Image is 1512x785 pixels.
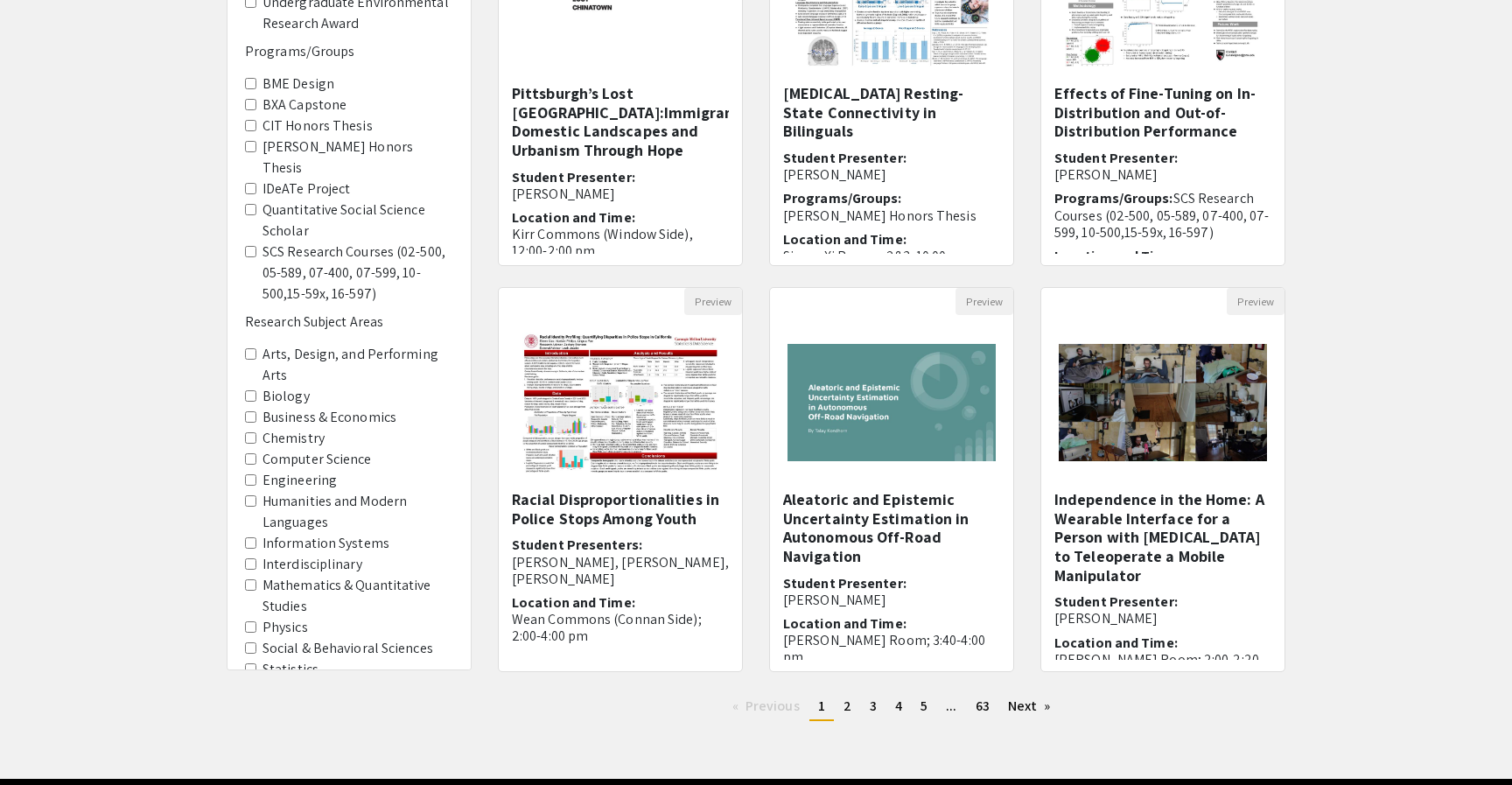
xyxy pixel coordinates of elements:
h6: Student Presenter: [1054,150,1271,183]
span: Programs/Groups: [1054,189,1173,207]
label: Engineering [262,470,337,491]
span: [PERSON_NAME] Honors Thesis [783,207,976,225]
span: Programs/Groups: [783,189,902,207]
h6: Student Presenter: [783,575,1000,608]
span: [PERSON_NAME] [1054,165,1158,184]
span: Location and Time: [512,593,635,612]
label: Quantitative Social Science Scholar [262,200,453,242]
label: Chemistry [262,428,325,449]
h6: Student Presenter: [1054,593,1271,627]
label: [PERSON_NAME] Honors Thesis [262,137,453,179]
img: <p><strong style="background-color: transparent; color: rgb(0, 0, 0);">Aleatoric and Epistemic Un... [770,326,1013,479]
span: Location and Time: [783,230,906,249]
iframe: Chat [13,706,74,772]
h5: Effects of Fine-Tuning on In-Distribution and Out-of-Distribution Performance [1054,84,1271,141]
h6: Research Subject Areas [245,313,453,330]
label: Interdisciplinary [262,554,362,575]
h6: Student Presenter: [783,150,1000,183]
label: Mathematics & Quantitative Studies [262,575,453,617]
label: Information Systems [262,533,389,554]
label: BXA Capstone [262,95,346,116]
span: Mentor: [512,658,563,676]
span: 2 [843,697,851,715]
h6: Programs/Groups [245,43,453,60]
label: Arts, Design, and Performing Arts [262,344,453,386]
label: BME Design [262,74,334,95]
p: [PERSON_NAME] Room; 2:00-2:20 pm [1054,651,1271,684]
div: Open Presentation <p><span style="background-color: transparent; color: rgb(0, 0, 0);">Racial Dis... [498,287,743,672]
label: Statistics [262,659,318,680]
span: [PERSON_NAME] [783,591,886,609]
p: Sigma Xi Rangos 2&3, 10:00 am - 12:00 pm (Group B 10:45 am) [783,248,1000,281]
span: Location and Time: [512,208,635,227]
label: Social & Behavioral Sciences [262,638,433,659]
h5: Pittsburgh’s Lost [GEOGRAPHIC_DATA]:Immigrant Domestic Landscapes and Urbanism Through Hope [512,84,729,159]
h6: Student Presenter: [512,169,729,202]
span: Location and Time: [1054,634,1178,652]
span: 5 [920,697,927,715]
img: <p><span style="background-color: transparent; color: rgb(0, 0, 0);">Racial Disproportionalities ... [505,315,736,490]
label: IDeATe Project [262,179,350,200]
h6: Student Presenters: [512,536,729,587]
span: SCS Research Courses (02-500, 05-589, 07-400, 07-599, 10-500,15-59x, 16-597) [1054,189,1270,241]
button: Preview [684,288,742,315]
span: [PERSON_NAME] [563,658,666,676]
label: CIT Honors Thesis [262,116,373,137]
label: Physics [262,617,308,638]
label: SCS Research Courses (02-500, 05-589, 07-400, 07-599, 10-500,15-59x, 16-597) [262,242,453,305]
p: [PERSON_NAME] Room; 3:40-4:00 pm [783,632,1000,665]
span: Location and Time: [1054,247,1178,265]
span: 3 [870,697,877,715]
label: Humanities and Modern Languages [262,491,453,533]
h5: Independence in the Home: A Wearable Interface for a Person with [MEDICAL_DATA] to Teleoperate a ... [1054,490,1271,585]
h5: Aleatoric and Epistemic Uncertainty Estimation in Autonomous Off-Road Navigation [783,490,1000,565]
span: [PERSON_NAME] [512,185,615,203]
span: Previous [745,697,800,715]
label: Computer Science [262,449,372,470]
h5: Racial Disproportionalities in Police Stops Among Youth [512,490,729,528]
button: Preview [955,288,1013,315]
span: [PERSON_NAME], [PERSON_NAME], [PERSON_NAME] [512,553,729,588]
span: 4 [895,697,902,715]
div: Open Presentation <p><strong style="background-color: transparent; color: rgb(0, 0, 0);">Aleatori... [769,287,1014,672]
button: Preview [1227,288,1284,315]
label: Biology [262,386,310,407]
label: Business & Economics [262,407,396,428]
h5: [MEDICAL_DATA] Resting-State Connectivity in Bilinguals [783,84,1000,141]
span: [PERSON_NAME] [783,165,886,184]
span: ... [946,697,956,715]
span: 63 [976,697,990,715]
span: Location and Time: [783,614,906,633]
span: 1 [818,697,825,715]
img: <p>Independence in the Home: A Wearable Interface for a Person with Quadriplegia to Teleoperate a... [1041,326,1284,479]
ul: Pagination [498,693,1285,721]
div: Open Presentation <p>Independence in the Home: A Wearable Interface for a Person with Quadriplegi... [1040,287,1285,672]
span: [PERSON_NAME] [1054,609,1158,627]
p: Wean Commons (Connan Side); 2:00-4:00 pm [512,611,729,644]
a: Next page [999,693,1060,719]
p: Kirr Commons (Window Side), 12:00-2:00 pm [512,226,729,259]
